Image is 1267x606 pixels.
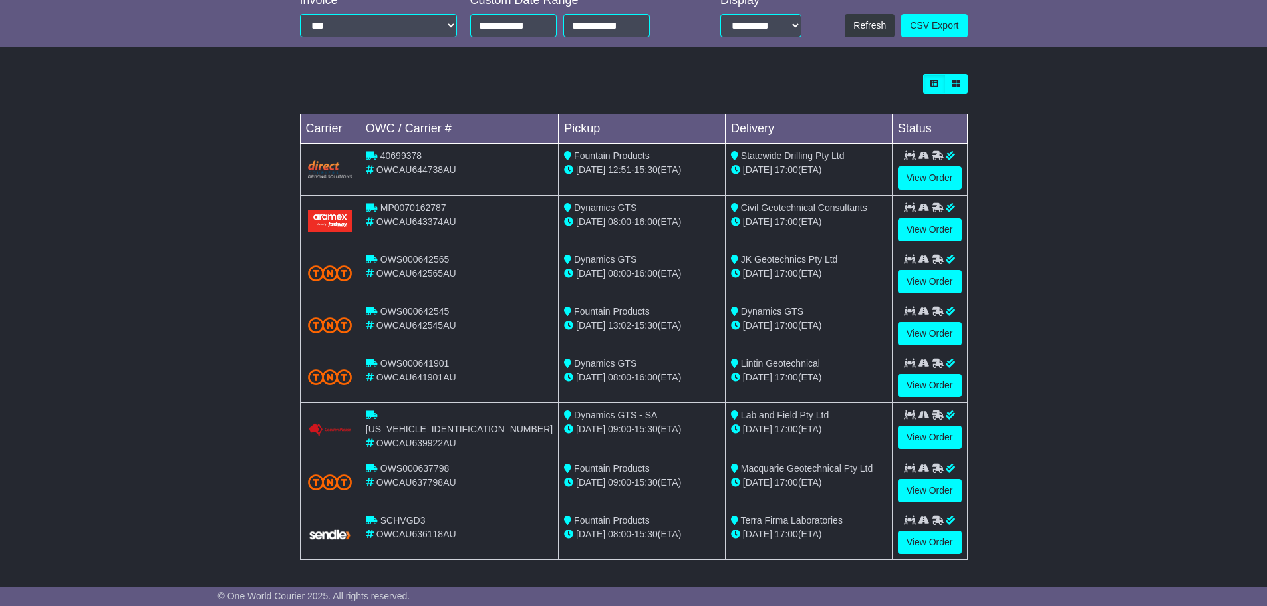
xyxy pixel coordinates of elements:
[634,164,658,175] span: 15:30
[559,114,726,144] td: Pickup
[308,317,352,333] img: TNT_Domestic.png
[308,474,352,490] img: TNT_Domestic.png
[376,268,456,279] span: OWCAU642565AU
[634,320,658,331] span: 15:30
[731,267,887,281] div: (ETA)
[576,320,605,331] span: [DATE]
[741,515,843,526] span: Terra Firma Laboratories
[741,150,845,161] span: Statewide Drilling Pty Ltd
[634,216,658,227] span: 16:00
[741,306,803,317] span: Dynamics GTS
[574,150,650,161] span: Fountain Products
[360,114,558,144] td: OWC / Carrier #
[731,319,887,333] div: (ETA)
[576,529,605,539] span: [DATE]
[743,320,772,331] span: [DATE]
[576,372,605,382] span: [DATE]
[574,306,650,317] span: Fountain Products
[608,320,631,331] span: 13:02
[845,14,895,37] button: Refresh
[366,424,553,434] span: [US_VEHICLE_IDENTIFICATION_NUMBER]
[218,591,410,601] span: © One World Courier 2025. All rights reserved.
[743,529,772,539] span: [DATE]
[308,528,352,540] img: GetCarrierServiceLogo
[634,424,658,434] span: 15:30
[380,358,450,369] span: OWS000641901
[564,215,720,229] div: - (ETA)
[308,369,352,385] img: TNT_Domestic.png
[308,210,352,232] img: Aramex.png
[608,372,631,382] span: 08:00
[898,479,962,502] a: View Order
[574,463,650,474] span: Fountain Products
[576,268,605,279] span: [DATE]
[564,163,720,177] div: - (ETA)
[775,268,798,279] span: 17:00
[634,268,658,279] span: 16:00
[743,216,772,227] span: [DATE]
[376,164,456,175] span: OWCAU644738AU
[743,164,772,175] span: [DATE]
[741,410,829,420] span: Lab and Field Pty Ltd
[576,164,605,175] span: [DATE]
[574,515,650,526] span: Fountain Products
[898,374,962,397] a: View Order
[376,438,456,448] span: OWCAU639922AU
[741,463,873,474] span: Macquarie Geotechnical Pty Ltd
[608,268,631,279] span: 08:00
[634,477,658,488] span: 15:30
[608,164,631,175] span: 12:51
[725,114,892,144] td: Delivery
[308,160,352,178] img: Direct.png
[376,216,456,227] span: OWCAU643374AU
[576,424,605,434] span: [DATE]
[898,531,962,554] a: View Order
[743,477,772,488] span: [DATE]
[608,529,631,539] span: 08:00
[564,319,720,333] div: - (ETA)
[574,358,636,369] span: Dynamics GTS
[564,476,720,490] div: - (ETA)
[741,202,867,213] span: Civil Geotechnical Consultants
[775,424,798,434] span: 17:00
[731,371,887,384] div: (ETA)
[574,254,636,265] span: Dynamics GTS
[898,426,962,449] a: View Order
[376,372,456,382] span: OWCAU641901AU
[380,254,450,265] span: OWS000642565
[743,268,772,279] span: [DATE]
[741,358,820,369] span: Lintin Geotechnical
[901,14,967,37] a: CSV Export
[576,477,605,488] span: [DATE]
[898,322,962,345] a: View Order
[775,529,798,539] span: 17:00
[376,320,456,331] span: OWCAU642545AU
[731,163,887,177] div: (ETA)
[574,410,657,420] span: Dynamics GTS - SA
[741,254,838,265] span: JK Geotechnics Pty Ltd
[898,166,962,190] a: View Order
[380,202,446,213] span: MP0070162787
[576,216,605,227] span: [DATE]
[775,372,798,382] span: 17:00
[380,306,450,317] span: OWS000642545
[731,476,887,490] div: (ETA)
[634,372,658,382] span: 16:00
[300,114,360,144] td: Carrier
[608,477,631,488] span: 09:00
[898,270,962,293] a: View Order
[608,216,631,227] span: 08:00
[380,463,450,474] span: OWS000637798
[892,114,967,144] td: Status
[564,267,720,281] div: - (ETA)
[634,529,658,539] span: 15:30
[731,215,887,229] div: (ETA)
[376,529,456,539] span: OWCAU636118AU
[731,422,887,436] div: (ETA)
[743,372,772,382] span: [DATE]
[775,216,798,227] span: 17:00
[608,424,631,434] span: 09:00
[380,150,422,161] span: 40699378
[731,528,887,541] div: (ETA)
[574,202,636,213] span: Dynamics GTS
